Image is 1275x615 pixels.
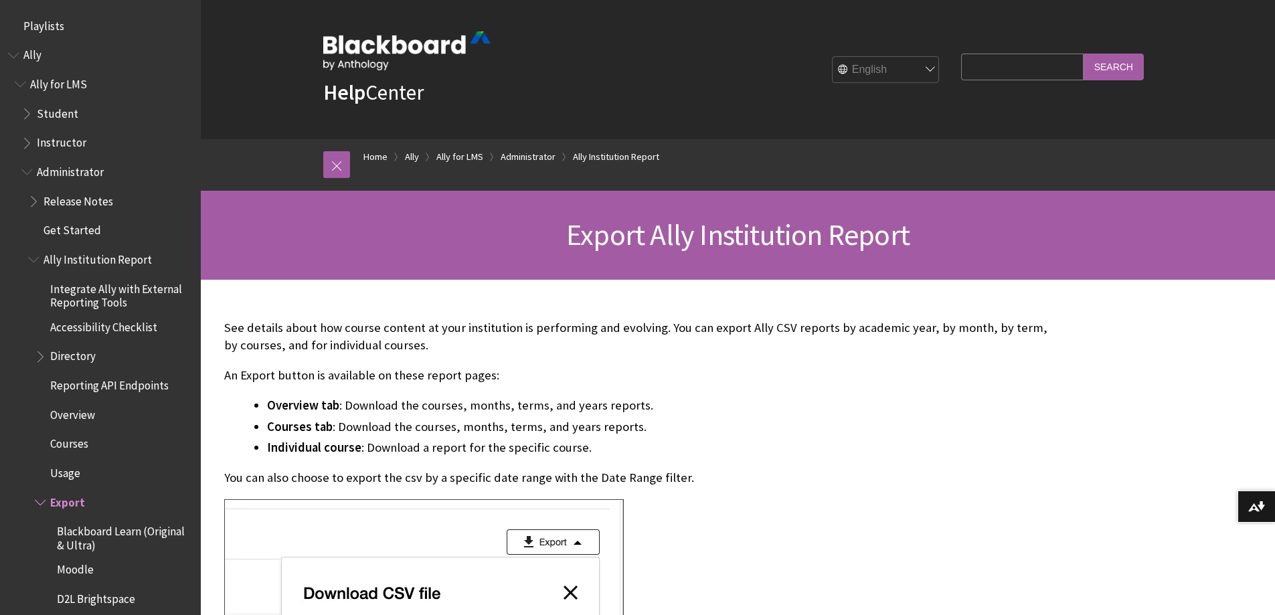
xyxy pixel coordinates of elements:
span: D2L Brightspace [57,588,135,606]
li: : Download a report for the specific course. [267,438,1054,457]
li: : Download the courses, months, terms, and years reports. [267,396,1054,415]
span: Administrator [37,161,104,179]
span: Student [37,102,78,120]
span: Individual course [267,440,361,455]
span: Blackboard Learn (Original & Ultra) [57,521,191,552]
span: Release Notes [44,190,113,208]
span: Integrate Ally with External Reporting Tools [50,278,191,309]
span: Overview tab [267,398,339,413]
strong: Help [323,79,365,106]
span: Courses tab [267,419,333,434]
li: : Download the courses, months, terms, and years reports. [267,418,1054,436]
p: You can also choose to export the csv by a specific date range with the Date Range filter. [224,469,1054,487]
span: Export [50,491,85,509]
a: Ally for LMS [436,149,483,165]
span: Reporting API Endpoints [50,374,169,392]
img: Blackboard by Anthology [323,31,491,70]
a: Administrator [501,149,556,165]
span: Get Started [44,219,101,238]
nav: Book outline for Playlists [8,15,193,37]
input: Search [1084,54,1144,80]
span: Directory [50,345,96,363]
span: Playlists [23,15,64,33]
p: See details about how course content at your institution is performing and evolving. You can expo... [224,319,1054,354]
span: Ally [23,44,41,62]
a: Ally Institution Report [573,149,659,165]
span: Ally for LMS [30,73,87,91]
span: Ally Institution Report [44,248,152,266]
span: Overview [50,404,95,422]
span: Export Ally Institution Report [566,216,910,253]
span: Instructor [37,132,86,150]
a: HelpCenter [323,79,424,106]
span: Usage [50,462,80,480]
span: Accessibility Checklist [50,316,157,334]
span: Moodle [57,559,94,577]
span: Courses [50,433,88,451]
p: An Export button is available on these report pages: [224,367,1054,384]
a: Ally [405,149,419,165]
a: Home [363,149,388,165]
select: Site Language Selector [833,57,940,84]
